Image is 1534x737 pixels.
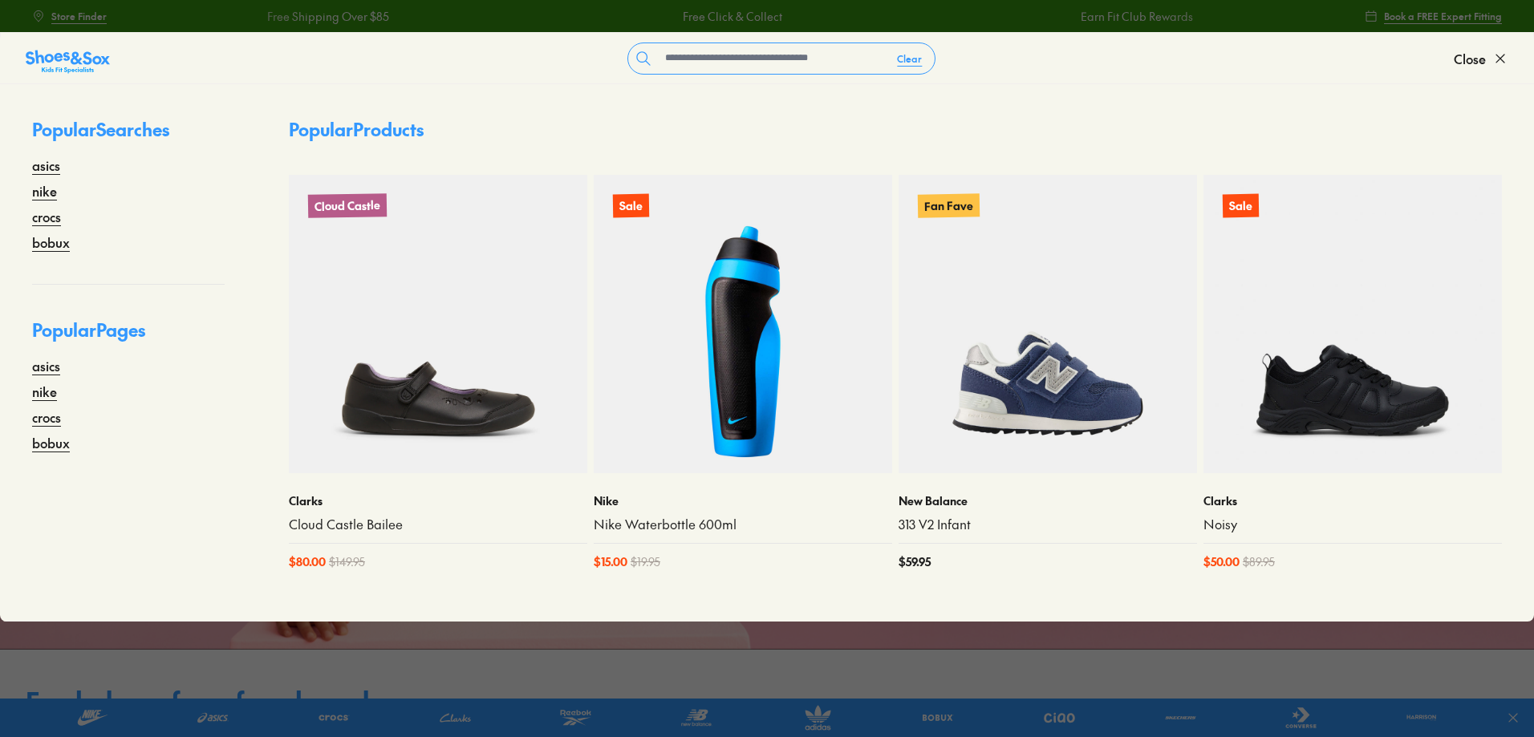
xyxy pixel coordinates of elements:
[289,116,424,143] p: Popular Products
[1454,49,1486,68] span: Close
[680,8,780,25] a: Free Click & Collect
[51,9,107,23] span: Store Finder
[613,194,649,218] p: Sale
[32,356,60,375] a: asics
[26,49,110,75] img: SNS_Logo_Responsive.svg
[289,175,587,473] a: Cloud Castle
[1203,492,1502,509] p: Clarks
[1384,9,1502,23] span: Book a FREE Expert Fitting
[594,492,892,509] p: Nike
[631,553,660,570] span: $ 19.95
[899,553,931,570] span: $ 59.95
[32,407,61,427] a: crocs
[1243,553,1275,570] span: $ 89.95
[1365,2,1502,30] a: Book a FREE Expert Fitting
[899,516,1197,533] a: 313 V2 Infant
[594,516,892,533] a: Nike Waterbottle 600ml
[32,433,70,452] a: bobux
[32,116,225,156] p: Popular Searches
[918,193,980,217] p: Fan Fave
[899,175,1197,473] a: Fan Fave
[26,46,110,71] a: Shoes &amp; Sox
[1203,553,1240,570] span: $ 50.00
[32,2,107,30] a: Store Finder
[1078,8,1191,25] a: Earn Fit Club Rewards
[1203,175,1502,473] a: Sale
[32,181,57,200] a: nike
[32,382,57,401] a: nike
[265,8,387,25] a: Free Shipping Over $85
[594,553,627,570] span: $ 15.00
[32,233,70,252] a: bobux
[329,553,365,570] span: $ 149.95
[884,44,935,73] button: Clear
[32,317,225,356] p: Popular Pages
[308,193,387,218] p: Cloud Castle
[289,516,587,533] a: Cloud Castle Bailee
[289,492,587,509] p: Clarks
[1203,516,1502,533] a: Noisy
[32,207,61,226] a: crocs
[594,175,892,473] a: Sale
[32,156,60,175] a: asics
[1223,194,1259,218] p: Sale
[899,492,1197,509] p: New Balance
[289,553,326,570] span: $ 80.00
[1454,41,1508,76] button: Close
